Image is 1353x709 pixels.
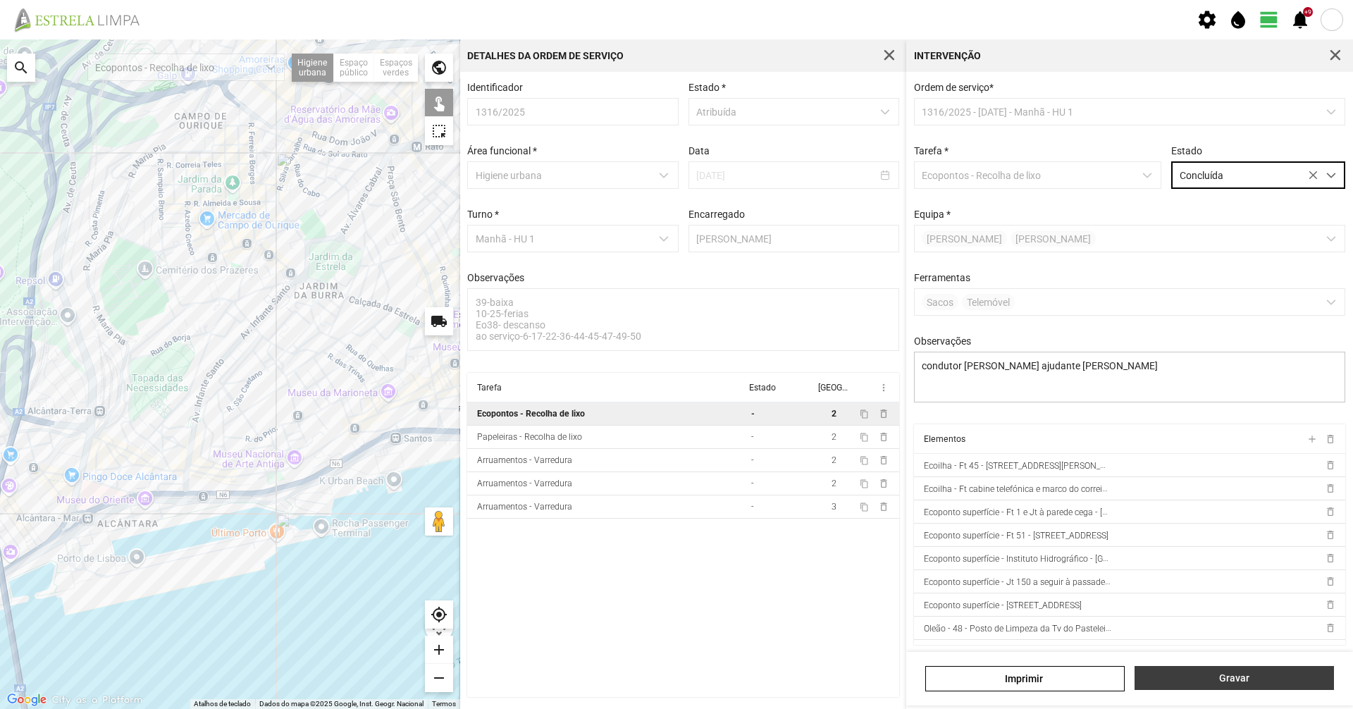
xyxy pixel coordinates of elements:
span: delete_outline [878,455,889,466]
a: Imprimir [925,666,1125,691]
label: Área funcional * [467,145,537,156]
label: Observações [914,335,971,347]
span: content_copy [860,456,869,465]
button: content_copy [860,408,871,419]
span: Dados do mapa ©2025 Google, Inst. Geogr. Nacional [259,700,424,708]
span: Ecoponto superfície - Ft 1 e Jt à parede cega - [STREET_ADDRESS] [924,507,1175,517]
div: Intervenção [914,51,981,61]
span: Ecoponto superfície - Jt 150 a seguir à passadeira - lugar Estacion [924,577,1177,587]
button: Arraste o Pegman para o mapa para abrir o Street View [425,507,453,536]
div: - [751,502,754,512]
a: Abrir esta área no Google Maps (abre uma nova janela) [4,691,50,709]
span: Ecoponto superfície - Ft 51 - [STREET_ADDRESS] [924,531,1108,541]
span: Ordem de serviço [914,82,994,93]
a: Termos (abre num novo separador) [432,700,456,708]
span: content_copy [860,503,869,512]
button: add [1306,433,1317,445]
div: Tarefa [477,383,502,393]
button: content_copy [860,455,871,466]
div: Elementos [924,434,965,444]
span: 2 [832,455,836,465]
div: Higiene urbana [292,54,334,82]
span: delete_outline [878,478,889,489]
div: my_location [425,600,453,629]
span: Oleão - 48 - Posto de Limpeza da Tv do Pasteleiro [924,623,1113,634]
span: 2 [832,432,836,442]
div: Ecopontos - Recolha de lixo [477,409,585,419]
div: - [751,409,755,419]
span: Gravar [1142,672,1327,684]
span: delete_outline [1324,529,1335,541]
label: Estado [1171,145,1202,156]
span: delete_outline [878,408,889,419]
span: settings [1197,9,1218,30]
div: touch_app [425,89,453,117]
div: add [425,636,453,664]
span: Ecoilha - Ft cabine telefónica e marco do correio - [GEOGRAPHIC_DATA] [924,483,1196,494]
label: Equipa * [914,209,951,220]
div: Espaços verdes [374,54,418,82]
div: - [751,432,754,442]
label: Observações [467,272,524,283]
div: remove [425,664,453,692]
span: Ecoponto superfície - [STREET_ADDRESS] [924,600,1082,610]
span: delete_outline [1324,576,1335,587]
label: Data [688,145,710,156]
span: delete_outline [1324,483,1335,494]
div: search [7,54,35,82]
button: content_copy [860,478,871,489]
div: Estado [749,383,776,393]
div: Arruamentos - Varredura [477,455,572,465]
div: Papeleiras - Recolha de lixo [477,432,582,442]
span: delete_outline [1324,506,1335,517]
div: - [751,479,754,488]
label: Encarregado [688,209,745,220]
div: Espaço público [334,54,374,82]
button: content_copy [860,431,871,443]
span: content_copy [860,409,869,419]
button: delete_outline [878,431,889,443]
label: Ferramentas [914,272,970,283]
span: content_copy [860,433,869,442]
span: more_vert [878,382,889,393]
span: delete_outline [1324,433,1335,445]
span: Concluída [1172,162,1318,188]
div: Detalhes da Ordem de Serviço [467,51,624,61]
div: Arruamentos - Varredura [477,479,572,488]
span: notifications [1290,9,1311,30]
div: - [751,455,754,465]
div: local_shipping [425,307,453,335]
span: Ecoponto superfície - Instituto Hidrográfico - [GEOGRAPHIC_DATA] [924,553,1177,564]
button: Gravar [1135,666,1334,690]
div: public [425,54,453,82]
span: delete_outline [1324,622,1335,634]
img: file [10,7,155,32]
div: [GEOGRAPHIC_DATA] [818,383,848,393]
span: delete_outline [878,501,889,512]
label: Identificador [467,82,523,93]
button: delete_outline [1324,599,1335,610]
div: +9 [1303,7,1313,17]
div: dropdown trigger [1318,162,1345,188]
label: Tarefa * [914,145,949,156]
label: Turno * [467,209,499,220]
img: Google [4,691,50,709]
span: 3 [832,502,836,512]
button: content_copy [860,501,871,512]
span: delete_outline [1324,553,1335,564]
button: Atalhos de teclado [194,699,251,709]
label: Estado * [688,82,726,93]
span: 2 [832,479,836,488]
